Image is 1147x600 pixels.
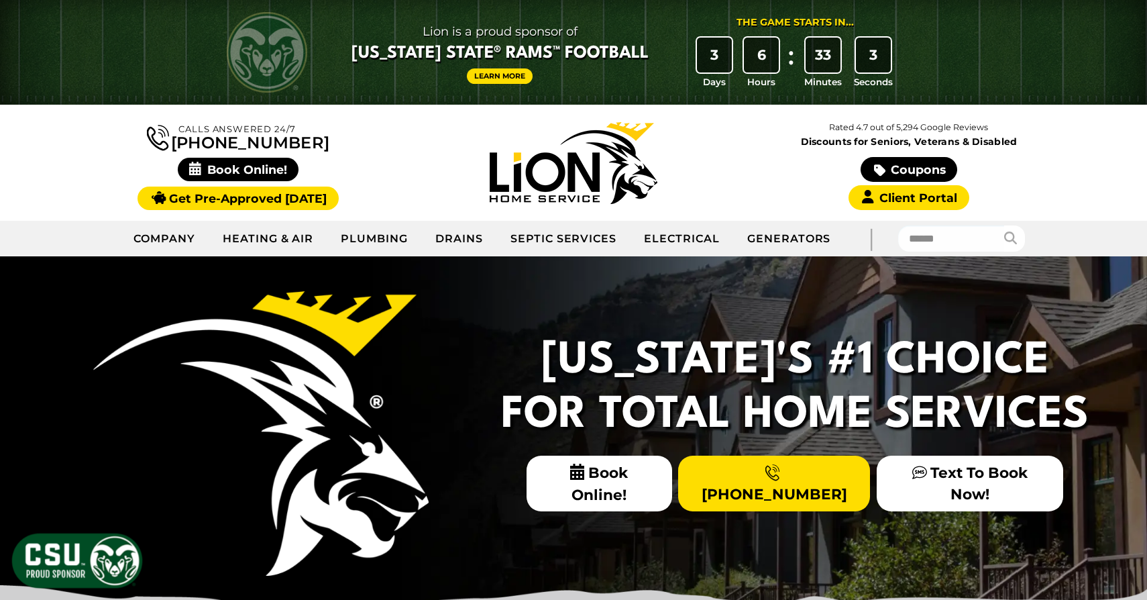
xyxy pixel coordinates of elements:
[741,120,1077,135] p: Rated 4.7 out of 5,294 Google Reviews
[120,222,209,256] a: Company
[422,222,497,256] a: Drains
[490,122,657,204] img: Lion Home Service
[327,222,422,256] a: Plumbing
[785,38,798,89] div: :
[854,75,893,89] span: Seconds
[844,221,897,256] div: |
[877,456,1063,511] a: Text To Book Now!
[493,334,1097,442] h2: [US_STATE]'s #1 Choice For Total Home Services
[467,68,533,84] a: Learn More
[734,222,844,256] a: Generators
[856,38,891,72] div: 3
[804,75,842,89] span: Minutes
[209,222,327,256] a: Heating & Air
[351,42,649,65] span: [US_STATE] State® Rams™ Football
[178,158,299,181] span: Book Online!
[497,222,631,256] a: Septic Services
[138,187,338,210] a: Get Pre-Approved [DATE]
[736,15,854,30] div: The Game Starts in...
[744,137,1074,146] span: Discounts for Seniors, Veterans & Disabled
[697,38,732,72] div: 3
[861,157,957,182] a: Coupons
[678,456,870,511] a: [PHONE_NUMBER]
[10,532,144,590] img: CSU Sponsor Badge
[227,12,307,93] img: CSU Rams logo
[527,456,672,511] span: Book Online!
[806,38,840,72] div: 33
[147,122,329,151] a: [PHONE_NUMBER]
[351,21,649,42] span: Lion is a proud sponsor of
[631,222,734,256] a: Electrical
[849,185,969,210] a: Client Portal
[747,75,775,89] span: Hours
[703,75,726,89] span: Days
[744,38,779,72] div: 6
